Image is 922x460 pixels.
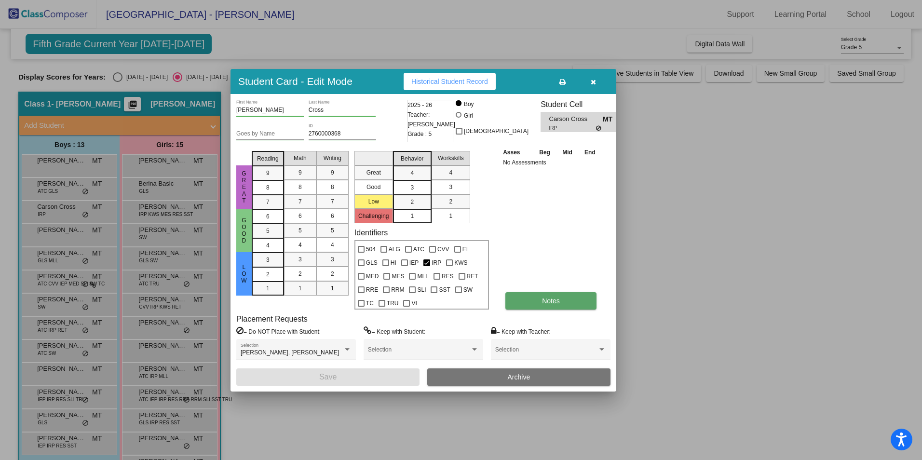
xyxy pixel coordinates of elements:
[266,169,270,177] span: 9
[324,154,341,162] span: Writing
[501,147,533,158] th: Asses
[389,244,400,255] span: ALG
[364,326,425,336] label: = Keep with Student:
[331,212,334,220] span: 6
[449,168,452,177] span: 4
[409,257,419,269] span: IEP
[236,368,420,386] button: Save
[298,284,302,293] span: 1
[240,264,248,284] span: Low
[366,271,379,282] span: MED
[410,183,414,192] span: 3
[603,114,616,124] span: MT
[366,298,374,309] span: TC
[578,147,601,158] th: End
[401,154,423,163] span: Behavior
[319,373,337,381] span: Save
[331,168,334,177] span: 9
[298,168,302,177] span: 9
[294,154,307,162] span: Math
[437,244,449,255] span: CVV
[442,271,454,282] span: RES
[407,100,432,110] span: 2025 - 26
[298,255,302,264] span: 3
[410,198,414,206] span: 2
[240,170,248,204] span: Great
[266,284,270,293] span: 1
[417,284,426,296] span: SLI
[501,158,602,167] td: No Assessments
[366,284,378,296] span: RRE
[266,227,270,235] span: 5
[407,110,455,129] span: Teacher: [PERSON_NAME]
[463,100,474,108] div: Boy
[240,217,248,244] span: Good
[298,183,302,191] span: 8
[331,270,334,278] span: 2
[404,73,496,90] button: Historical Student Record
[266,212,270,221] span: 6
[464,125,529,137] span: [DEMOGRAPHIC_DATA]
[508,373,530,381] span: Archive
[427,368,610,386] button: Archive
[463,111,473,120] div: Girl
[549,114,603,124] span: Carson Cross
[298,226,302,235] span: 5
[411,78,488,85] span: Historical Student Record
[266,256,270,264] span: 3
[387,298,399,309] span: TRU
[331,284,334,293] span: 1
[392,271,404,282] span: MES
[236,326,321,336] label: = Do NOT Place with Student:
[298,270,302,278] span: 2
[331,255,334,264] span: 3
[438,154,464,162] span: Workskills
[309,131,376,137] input: Enter ID
[467,271,478,282] span: RET
[410,169,414,177] span: 4
[266,270,270,279] span: 2
[238,75,353,87] h3: Student Card - Edit Mode
[491,326,551,336] label: = Keep with Teacher:
[454,257,467,269] span: KWS
[298,212,302,220] span: 6
[411,298,417,309] span: VI
[366,257,378,269] span: GLS
[542,297,560,305] span: Notes
[266,183,270,192] span: 8
[391,257,396,269] span: HI
[266,241,270,250] span: 4
[391,284,404,296] span: RRM
[463,284,473,296] span: SW
[241,349,339,356] span: [PERSON_NAME], [PERSON_NAME]
[257,154,279,163] span: Reading
[549,124,596,132] span: IRP
[354,228,388,237] label: Identifiers
[449,212,452,220] span: 1
[449,197,452,206] span: 2
[407,129,432,139] span: Grade : 5
[298,241,302,249] span: 4
[331,241,334,249] span: 4
[533,147,556,158] th: Beg
[266,198,270,206] span: 7
[541,100,624,109] h3: Student Cell
[449,183,452,191] span: 3
[417,271,428,282] span: MLL
[413,244,424,255] span: ATC
[439,284,450,296] span: SST
[331,197,334,206] span: 7
[331,183,334,191] span: 8
[298,197,302,206] span: 7
[410,212,414,220] span: 1
[236,131,304,137] input: goes by name
[462,244,468,255] span: EI
[366,244,376,255] span: 504
[432,257,441,269] span: IRP
[331,226,334,235] span: 5
[556,147,578,158] th: Mid
[505,292,597,310] button: Notes
[236,314,308,324] label: Placement Requests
